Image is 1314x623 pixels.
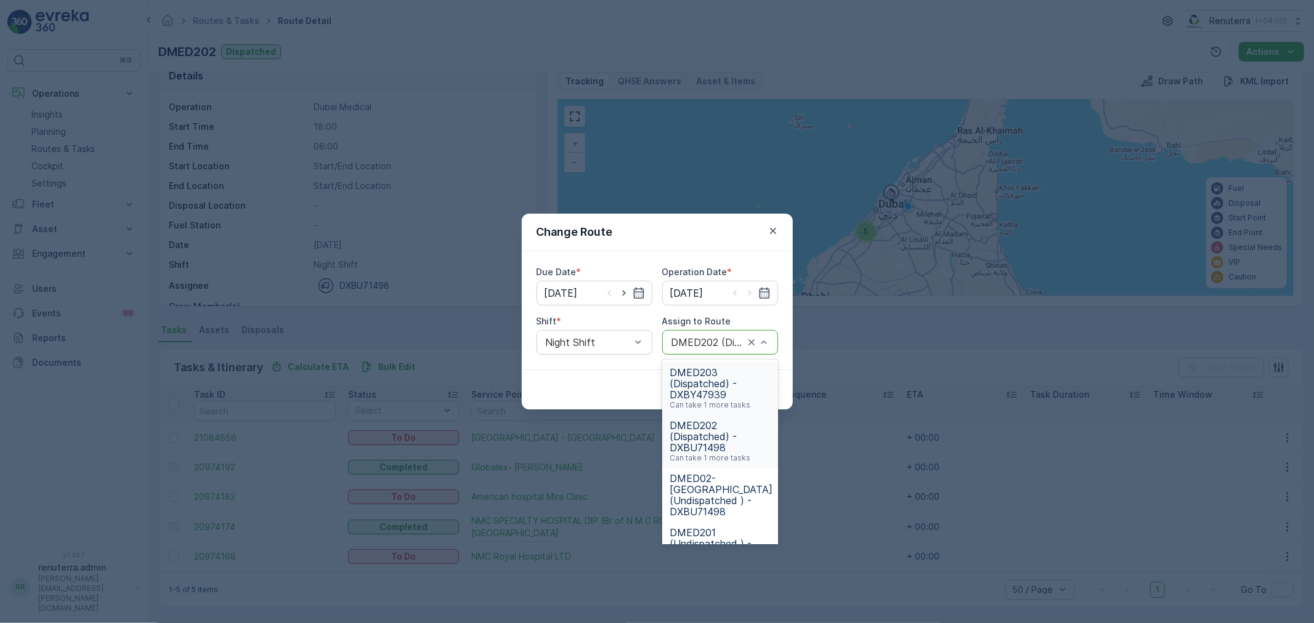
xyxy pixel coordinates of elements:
[670,400,750,410] p: Can take 1 more tasks
[537,316,557,326] label: Shift
[662,316,731,326] label: Assign to Route
[670,527,771,560] span: DMED201 (Undispatched ) - DXBCC40925
[537,267,577,277] label: Due Date
[662,267,728,277] label: Operation Date
[670,367,771,400] span: DMED203 (Dispatched) - DXBY47939
[662,281,778,305] input: dd/mm/yyyy
[670,420,771,453] span: DMED202 (Dispatched) - DXBU71498
[537,281,652,305] input: dd/mm/yyyy
[537,223,613,241] p: Change Route
[670,473,773,517] span: DMED02-[GEOGRAPHIC_DATA] (Undispatched ) - DXBU71498
[670,453,750,463] p: Can take 1 more tasks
